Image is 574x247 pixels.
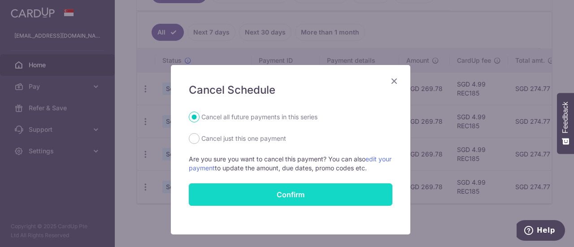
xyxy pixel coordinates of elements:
[201,133,286,144] label: Cancel just this one payment
[389,76,400,87] button: Close
[557,93,574,154] button: Feedback - Show survey
[201,112,317,122] label: Cancel all future payments in this series
[189,155,392,173] p: Are you sure you want to cancel this payment? You can also to update the amount, due dates, promo...
[561,102,570,133] span: Feedback
[517,220,565,243] iframe: Opens a widget where you can find more information
[189,183,392,206] button: Confirm
[189,83,392,97] h5: Cancel Schedule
